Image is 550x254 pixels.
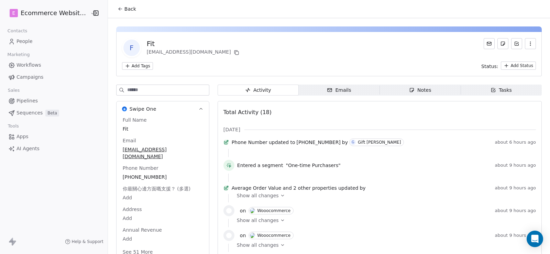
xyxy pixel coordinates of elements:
div: Gift [PERSON_NAME] [358,140,401,145]
span: Total Activity (18) [223,109,272,115]
a: SequencesBeta [5,107,102,119]
div: [EMAIL_ADDRESS][DOMAIN_NAME] [147,48,241,57]
span: about 9 hours ago [495,163,536,168]
span: and 2 other properties updated [283,185,358,191]
span: [EMAIL_ADDRESS][DOMAIN_NAME] [123,146,203,160]
span: by [360,185,365,191]
a: Show all changes [237,242,531,249]
img: woocommerce.svg [226,233,232,238]
span: Ecommerce Website Builder [21,9,88,18]
button: Back [113,3,140,15]
span: Phone Number [232,139,267,146]
span: Phone Number [121,165,160,172]
button: EEcommerce Website Builder [8,7,85,19]
span: about 9 hours ago [495,233,536,238]
span: Address [121,206,143,213]
span: Back [124,5,136,12]
span: Marketing [4,49,33,60]
span: Show all changes [237,242,279,249]
span: Status: [481,63,498,70]
span: Annual Revenue [121,227,163,233]
a: Campaigns [5,71,102,83]
span: E [12,10,15,16]
span: Campaigns [16,74,43,81]
span: Show all changes [237,192,279,199]
a: Help & Support [65,239,103,244]
span: Show all changes [237,217,279,224]
span: Fit [123,125,203,132]
img: W [250,208,255,213]
span: about 9 hours ago [495,208,536,213]
button: Add Tags [122,62,153,70]
span: F [123,40,140,56]
span: Pipelines [16,97,38,104]
span: on [240,232,246,239]
span: Contacts [4,26,30,36]
span: by [342,139,348,146]
div: Emails [327,87,351,94]
button: Swipe OneSwipe One [117,101,209,117]
span: "One-time Purchasers" [286,162,340,169]
span: Beta [45,110,59,117]
span: Sequences [16,109,43,117]
a: Show all changes [237,192,531,199]
span: AI Agents [16,145,40,152]
a: People [5,36,102,47]
span: Entered a segment [237,162,283,169]
span: [PHONE_NUMBER] [123,174,203,180]
span: 你最關心邊方面嘅支援？ (多選) [121,185,192,192]
a: Workflows [5,59,102,71]
span: Average Order Value [232,185,282,191]
div: Wooocommerce [257,233,290,238]
span: Sales [5,85,23,96]
span: Tools [5,121,22,131]
span: about 9 hours ago [495,185,536,191]
div: Fit [147,39,241,48]
div: Notes [409,87,431,94]
div: Tasks [491,87,512,94]
span: on [240,207,246,214]
a: Apps [5,131,102,142]
span: Full Name [121,117,148,123]
span: Email [121,137,137,144]
span: Workflows [16,62,41,69]
span: [DATE] [223,126,240,133]
span: Apps [16,133,29,140]
span: Help & Support [72,239,103,244]
span: updated to [269,139,295,146]
a: Pipelines [5,95,102,107]
span: about 6 hours ago [495,140,536,145]
button: Add Status [501,62,536,70]
span: Add [123,194,203,201]
a: AI Agents [5,143,102,154]
span: [PHONE_NUMBER] [297,139,341,146]
span: Add [123,215,203,222]
div: Wooocommerce [257,208,290,213]
span: Add [123,235,203,242]
span: People [16,38,33,45]
div: G [352,140,354,145]
img: W [250,233,255,238]
span: Swipe One [130,106,156,112]
img: Swipe One [122,107,127,111]
a: Show all changes [237,217,531,224]
img: woocommerce.svg [226,208,232,213]
div: Open Intercom Messenger [527,231,543,247]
